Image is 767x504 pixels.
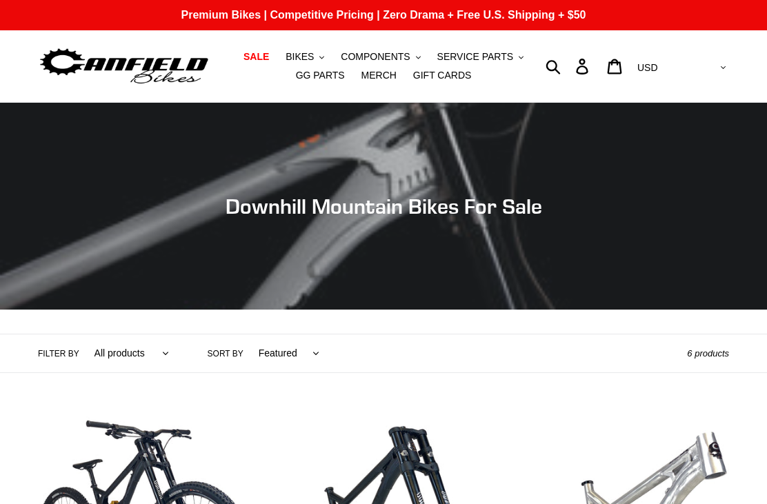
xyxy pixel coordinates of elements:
span: 6 products [687,348,729,359]
a: GG PARTS [289,66,352,85]
button: BIKES [279,48,331,66]
span: MERCH [361,70,397,81]
span: GG PARTS [296,70,345,81]
span: Downhill Mountain Bikes For Sale [226,194,542,219]
span: SALE [243,51,269,63]
a: SALE [237,48,276,66]
span: BIKES [286,51,314,63]
span: SERVICE PARTS [437,51,513,63]
img: Canfield Bikes [38,45,210,88]
label: Filter by [38,347,79,360]
label: Sort by [208,347,243,360]
button: COMPONENTS [334,48,427,66]
span: COMPONENTS [341,51,410,63]
a: GIFT CARDS [406,66,479,85]
a: MERCH [355,66,404,85]
button: SERVICE PARTS [430,48,530,66]
span: GIFT CARDS [413,70,472,81]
